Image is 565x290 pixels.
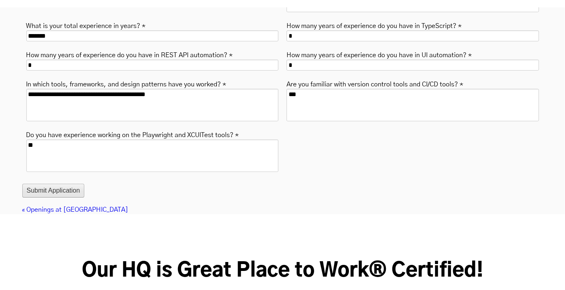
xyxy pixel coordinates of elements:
label: How many years of experience do you have in UI automation? * [287,49,472,60]
label: How many years of experience do you have in REST API automation? * [26,49,233,60]
label: What is your total experience in years? * [26,20,146,30]
label: In which tools, frameworks, and design patterns have you worked? * [26,78,227,89]
label: How many years of experience do you have in TypeScript? * [287,20,462,30]
button: Submit Application [22,184,85,198]
a: « Openings at [GEOGRAPHIC_DATA] [22,206,128,213]
label: Do you have experience working on the Playwright and XCUITest tools? * [26,129,239,140]
label: Are you familiar with version control tools and CI/CD tools? * [287,78,463,89]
